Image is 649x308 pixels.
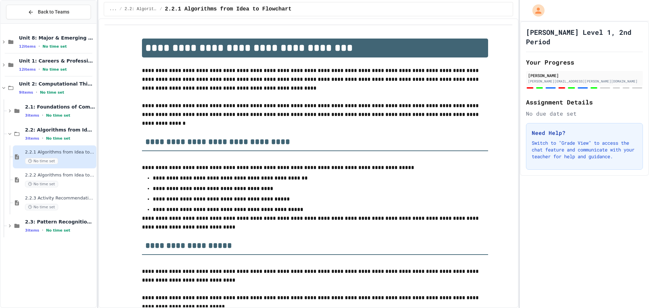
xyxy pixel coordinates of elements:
h3: Need Help? [532,129,637,137]
span: 2.2: Algorithms from Idea to Flowchart [125,6,157,12]
span: No time set [46,136,70,141]
span: Unit 8: Major & Emerging Technologies [19,35,95,41]
span: 12 items [19,67,36,72]
div: My Account [525,3,546,18]
span: No time set [40,90,64,95]
span: 2.2.2 Algorithms from Idea to Flowchart - Review [25,172,95,178]
span: • [42,228,43,233]
span: No time set [46,113,70,118]
span: 3 items [25,228,39,233]
span: / [119,6,122,12]
span: 2.2.1 Algorithms from Idea to Flowchart [25,149,95,155]
iframe: chat widget [621,281,642,301]
span: • [42,136,43,141]
span: 2.2.1 Algorithms from Idea to Flowchart [165,5,291,13]
button: Back to Teams [6,5,91,19]
span: • [39,44,40,49]
span: No time set [43,67,67,72]
span: No time set [25,158,58,164]
span: Unit 1: Careers & Professionalism [19,58,95,64]
span: No time set [25,204,58,210]
span: 3 items [25,113,39,118]
span: 2.2: Algorithms from Idea to Flowchart [25,127,95,133]
span: 2.3: Pattern Recognition & Decomposition [25,219,95,225]
span: / [160,6,162,12]
span: • [42,113,43,118]
div: [PERSON_NAME][EMAIL_ADDRESS][PERSON_NAME][DOMAIN_NAME] [528,79,641,84]
span: • [39,67,40,72]
span: No time set [43,44,67,49]
div: No due date set [526,110,643,118]
span: Unit 2: Computational Thinking & Problem-Solving [19,81,95,87]
span: • [36,90,37,95]
h1: [PERSON_NAME] Level 1, 2nd Period [526,27,643,46]
div: [PERSON_NAME] [528,72,641,78]
span: 9 items [19,90,33,95]
p: Switch to "Grade View" to access the chat feature and communicate with your teacher for help and ... [532,140,637,160]
span: No time set [46,228,70,233]
h2: Assignment Details [526,97,643,107]
span: 12 items [19,44,36,49]
span: Back to Teams [38,8,69,16]
span: ... [110,6,117,12]
iframe: chat widget [593,252,642,280]
h2: Your Progress [526,57,643,67]
span: 2.1: Foundations of Computational Thinking [25,104,95,110]
span: 3 items [25,136,39,141]
span: 2.2.3 Activity Recommendation Algorithm [25,195,95,201]
span: No time set [25,181,58,187]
